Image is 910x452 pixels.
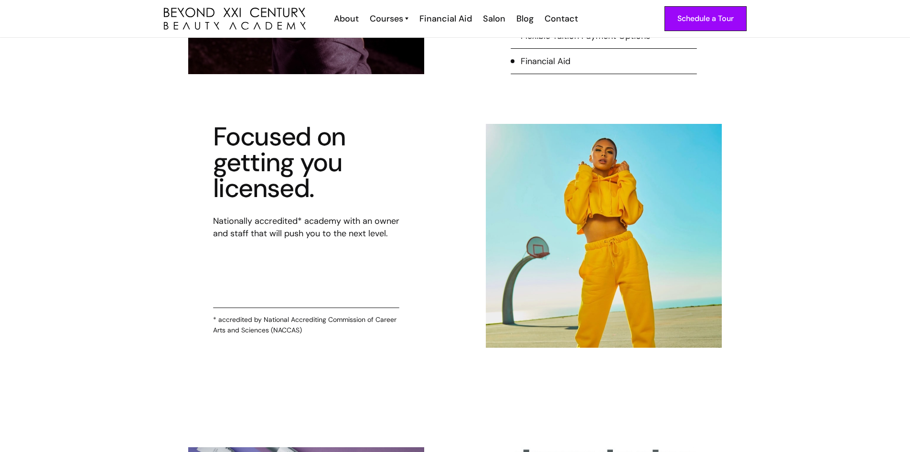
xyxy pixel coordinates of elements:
[516,12,534,25] div: Blog
[334,12,359,25] div: About
[477,12,510,25] a: Salon
[328,12,364,25] a: About
[664,6,747,31] a: Schedule a Tour
[538,12,583,25] a: Contact
[486,124,722,348] img: beauty school student in yellow hoody
[213,215,399,240] p: Nationally accredited* academy with an owner and staff that will push you to the next level.
[164,8,306,30] a: home
[370,12,403,25] div: Courses
[213,124,399,201] h4: Focused on getting you licensed.
[521,55,570,67] div: Financial Aid
[677,12,734,25] div: Schedule a Tour
[370,12,408,25] a: Courses
[545,12,578,25] div: Contact
[164,8,306,30] img: beyond 21st century beauty academy logo
[483,12,505,25] div: Salon
[510,12,538,25] a: Blog
[419,12,472,25] div: Financial Aid
[413,12,477,25] a: Financial Aid
[213,308,399,335] div: * accredited by National Accrediting Commission of Career Arts and Sciences (NACCAS)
